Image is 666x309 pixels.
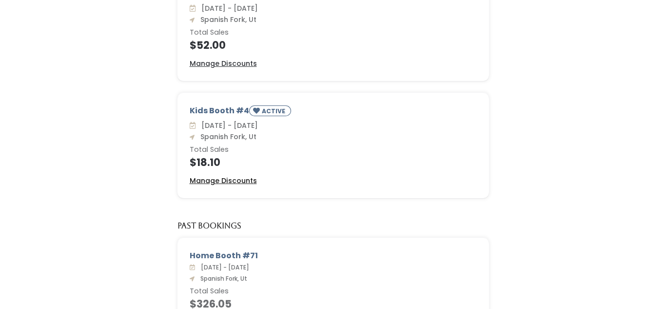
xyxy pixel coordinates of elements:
[190,40,477,51] h4: $52.00
[196,274,247,283] span: Spanish Fork, Ut
[190,176,257,186] a: Manage Discounts
[190,105,477,120] div: Kids Booth #4
[197,121,258,130] span: [DATE] - [DATE]
[190,157,477,168] h4: $18.10
[197,3,258,13] span: [DATE] - [DATE]
[197,263,249,271] span: [DATE] - [DATE]
[262,107,287,115] small: ACTIVE
[190,288,477,295] h6: Total Sales
[190,146,477,154] h6: Total Sales
[190,59,257,69] a: Manage Discounts
[190,176,257,185] u: Manage Discounts
[190,29,477,37] h6: Total Sales
[196,132,256,142] span: Spanish Fork, Ut
[177,222,241,230] h5: Past Bookings
[190,59,257,68] u: Manage Discounts
[196,15,256,24] span: Spanish Fork, Ut
[190,250,477,262] div: Home Booth #71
